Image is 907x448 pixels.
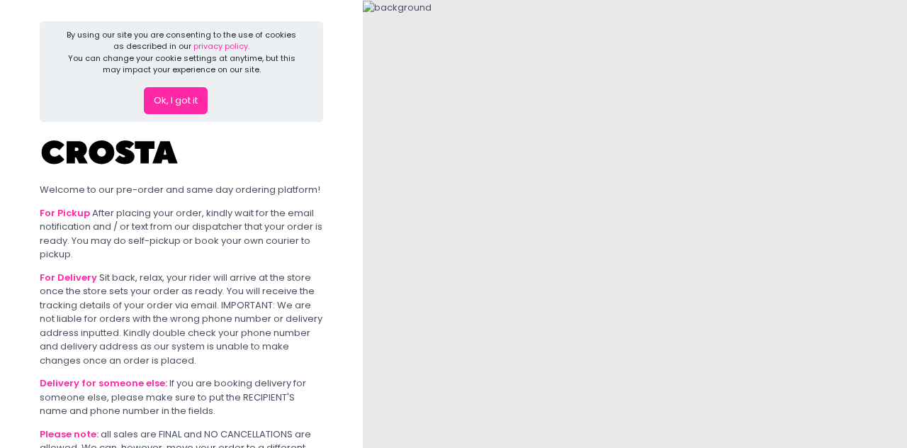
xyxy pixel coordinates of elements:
div: By using our site you are consenting to the use of cookies as described in our You can change you... [64,29,300,76]
div: After placing your order, kindly wait for the email notification and / or text from our dispatche... [40,206,323,262]
a: privacy policy. [193,40,249,52]
b: For Delivery [40,271,97,284]
b: Delivery for someone else: [40,376,167,390]
div: If you are booking delivery for someone else, please make sure to put the RECIPIENT'S name and ph... [40,376,323,418]
img: Crosta Pizzeria [40,131,181,174]
img: background [363,1,432,15]
button: Ok, I got it [144,87,208,114]
b: For Pickup [40,206,90,220]
div: Welcome to our pre-order and same day ordering platform! [40,183,323,197]
div: Sit back, relax, your rider will arrive at the store once the store sets your order as ready. You... [40,271,323,368]
b: Please note: [40,427,98,441]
